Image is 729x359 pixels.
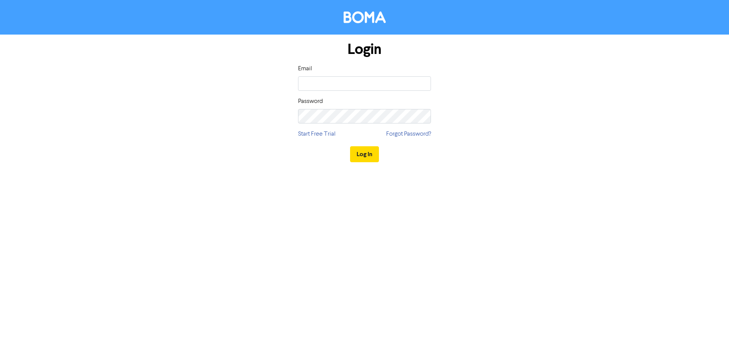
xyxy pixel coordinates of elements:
[298,41,431,58] h1: Login
[298,64,312,73] label: Email
[298,130,336,139] a: Start Free Trial
[386,130,431,139] a: Forgot Password?
[344,11,386,23] img: BOMA Logo
[298,97,323,106] label: Password
[350,146,379,162] button: Log In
